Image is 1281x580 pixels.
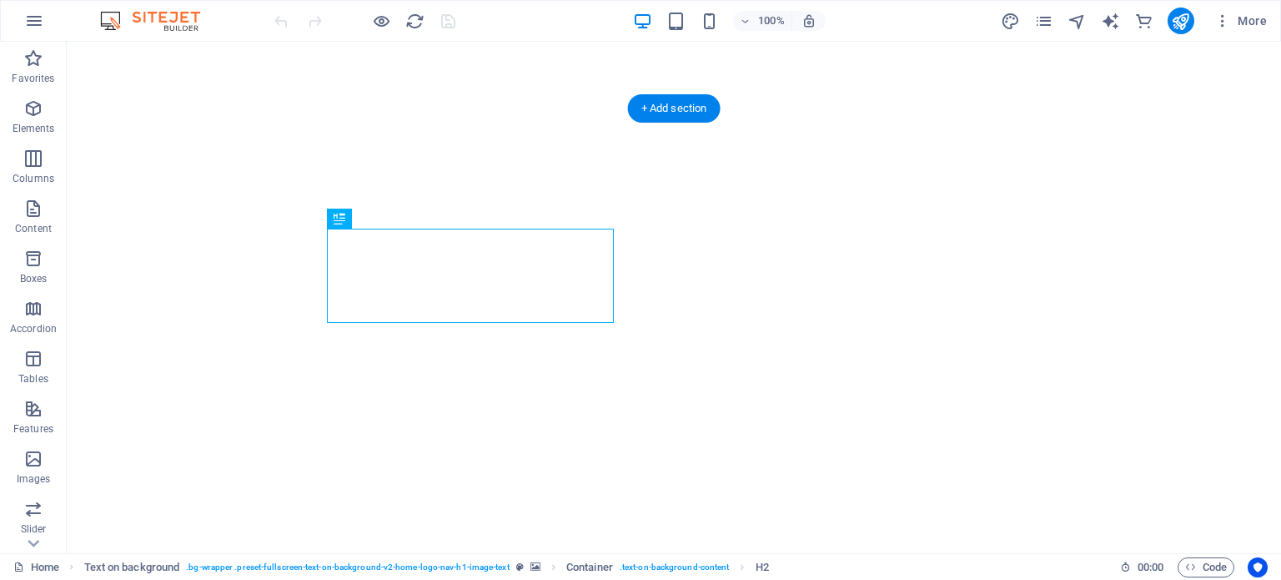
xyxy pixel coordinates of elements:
button: Code [1178,557,1234,577]
i: This element is a customizable preset [516,562,524,572]
div: + Add section [628,94,721,123]
button: 100% [733,11,792,31]
nav: breadcrumb [84,557,769,577]
i: Navigator [1067,12,1087,31]
button: More [1208,8,1273,34]
i: Commerce [1134,12,1153,31]
button: design [1001,11,1021,31]
h6: Session time [1120,557,1164,577]
i: This element contains a background [530,562,540,572]
i: Publish [1171,12,1190,31]
p: Features [13,422,53,436]
i: Pages (Ctrl+Alt+S) [1034,12,1053,31]
button: navigator [1067,11,1088,31]
button: reload [404,11,424,31]
span: . text-on-background-content [620,557,730,577]
p: Elements [13,122,55,135]
p: Boxes [20,272,48,285]
p: Images [17,472,51,486]
p: Tables [18,372,48,386]
button: commerce [1134,11,1154,31]
span: Click to select. Double-click to edit [566,557,613,577]
p: Content [15,222,52,235]
span: Click to select. Double-click to edit [756,557,769,577]
img: Editor Logo [96,11,221,31]
i: Design (Ctrl+Alt+Y) [1001,12,1020,31]
span: : [1149,561,1152,573]
span: Click to select. Double-click to edit [84,557,180,577]
h6: 100% [758,11,785,31]
span: Code [1185,557,1227,577]
button: Click here to leave preview mode and continue editing [371,11,391,31]
p: Columns [13,172,54,185]
span: . bg-wrapper .preset-fullscreen-text-on-background-v2-home-logo-nav-h1-image-text [186,557,509,577]
button: Usercentrics [1248,557,1268,577]
p: Accordion [10,322,57,335]
span: More [1214,13,1267,29]
button: text_generator [1101,11,1121,31]
i: On resize automatically adjust zoom level to fit chosen device. [801,13,816,28]
span: 00 00 [1138,557,1163,577]
i: AI Writer [1101,12,1120,31]
button: pages [1034,11,1054,31]
a: Click to cancel selection. Double-click to open Pages [13,557,59,577]
button: publish [1168,8,1194,34]
p: Slider [21,522,47,536]
i: Reload page [405,12,424,31]
p: Favorites [12,72,54,85]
